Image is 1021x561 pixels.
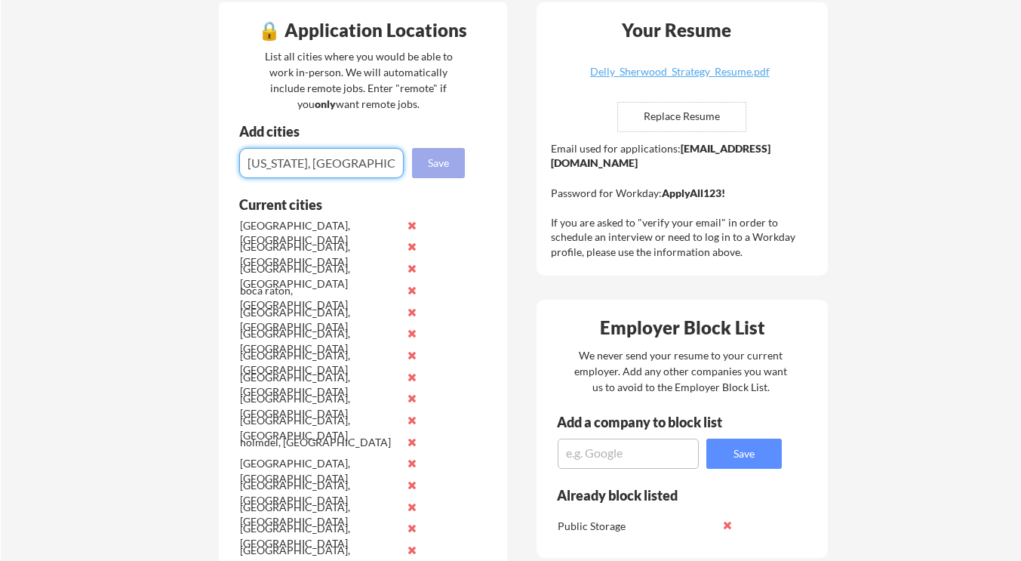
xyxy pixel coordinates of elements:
div: boca raton, [GEOGRAPHIC_DATA] [240,283,399,313]
div: [GEOGRAPHIC_DATA], [GEOGRAPHIC_DATA] [240,478,399,507]
div: Add cities [239,125,469,138]
div: [GEOGRAPHIC_DATA], [GEOGRAPHIC_DATA] [240,521,399,550]
div: [GEOGRAPHIC_DATA], [GEOGRAPHIC_DATA] [240,305,399,334]
input: e.g. Los Angeles, CA [239,148,404,178]
a: Delly_Sherwood_Strategy_Resume.pdf [590,66,770,90]
div: [GEOGRAPHIC_DATA], [GEOGRAPHIC_DATA] [240,348,399,378]
div: Delly_Sherwood_Strategy_Resume.pdf [590,66,770,77]
div: [GEOGRAPHIC_DATA], [GEOGRAPHIC_DATA] [240,413,399,442]
button: Save [412,148,465,178]
strong: [EMAIL_ADDRESS][DOMAIN_NAME] [551,142,770,170]
div: Already block listed [557,489,761,502]
div: [GEOGRAPHIC_DATA], [GEOGRAPHIC_DATA] [240,391,399,421]
div: Current cities [239,198,448,211]
div: Public Storage [558,519,717,534]
button: Save [706,439,782,469]
div: Employer Block List [543,319,823,337]
div: holmdel, [GEOGRAPHIC_DATA] [240,435,399,450]
strong: only [315,97,336,110]
div: We never send your resume to your current employer. Add any other companies you want us to avoid ... [574,347,789,395]
div: [GEOGRAPHIC_DATA], [GEOGRAPHIC_DATA] [240,456,399,485]
div: [GEOGRAPHIC_DATA], [GEOGRAPHIC_DATA] [240,500,399,529]
div: [GEOGRAPHIC_DATA], [GEOGRAPHIC_DATA] [240,218,399,248]
div: [GEOGRAPHIC_DATA], [GEOGRAPHIC_DATA] [240,370,399,399]
div: List all cities where you would be able to work in-person. We will automatically include remote j... [255,48,463,112]
div: [GEOGRAPHIC_DATA], [GEOGRAPHIC_DATA] [240,261,399,291]
div: [GEOGRAPHIC_DATA], [GEOGRAPHIC_DATA] [240,239,399,269]
div: [GEOGRAPHIC_DATA], [GEOGRAPHIC_DATA] [240,326,399,356]
strong: ApplyAll123! [662,186,725,199]
div: 🔒 Application Locations [223,21,503,39]
div: Add a company to block list [557,415,746,429]
div: Your Resume [602,21,752,39]
div: Email used for applications: Password for Workday: If you are asked to "verify your email" in ord... [551,141,817,260]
